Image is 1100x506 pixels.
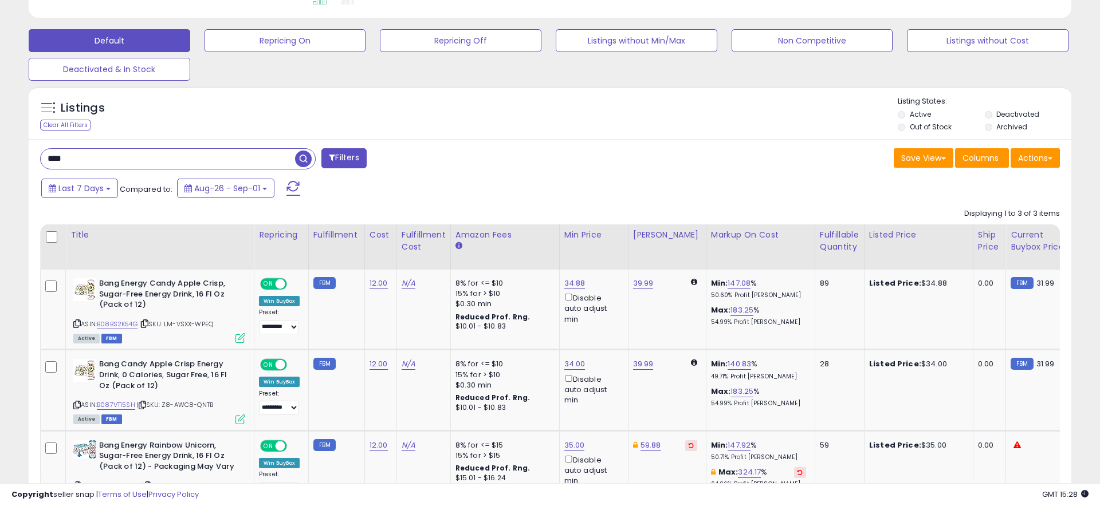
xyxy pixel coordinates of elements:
[73,359,96,382] img: 51WsSc6SnmL._SL40_.jpg
[711,386,731,397] b: Max:
[205,29,366,52] button: Repricing On
[29,58,190,81] button: Deactivated & In Stock
[706,224,815,270] th: The percentage added to the cost of goods (COGS) that forms the calculator for Min & Max prices.
[148,489,199,500] a: Privacy Policy
[259,471,300,496] div: Preset:
[730,305,753,316] a: 183.25
[177,179,274,198] button: Aug-26 - Sep-01
[259,390,300,416] div: Preset:
[718,467,738,477] b: Max:
[1011,358,1033,370] small: FBM
[964,208,1060,219] div: Displaying 1 to 3 of 3 items
[978,440,997,450] div: 0.00
[455,370,551,380] div: 15% for > $10
[455,450,551,461] div: 15% for > $15
[58,183,104,194] span: Last 7 Days
[820,440,855,450] div: 59
[820,359,855,369] div: 28
[564,278,586,289] a: 34.88
[101,334,122,343] span: FBM
[98,489,147,500] a: Terms of Use
[285,441,304,450] span: OFF
[711,278,806,299] div: %
[313,358,336,370] small: FBM
[313,439,336,451] small: FBM
[73,334,100,343] span: All listings currently available for purchase on Amazon
[261,441,276,450] span: ON
[894,148,953,168] button: Save View
[97,319,137,329] a: B08BS2K54G
[259,229,304,241] div: Repricing
[455,299,551,309] div: $0.30 min
[73,278,245,342] div: ASIN:
[97,400,135,410] a: B087VT15SH
[99,359,238,394] b: Bang Candy Apple Crisp Energy Drink, 0 Calories, Sugar Free, 16 Fl Oz (Pack of 12)
[962,152,999,164] span: Columns
[955,148,1009,168] button: Columns
[711,467,806,488] div: %
[1036,278,1055,288] span: 31.99
[564,229,623,241] div: Min Price
[869,358,921,369] b: Listed Price:
[711,318,806,326] p: 54.99% Profit [PERSON_NAME]
[820,278,855,288] div: 89
[370,229,392,241] div: Cost
[728,278,751,289] a: 147.08
[402,229,446,253] div: Fulfillment Cost
[139,319,213,329] span: | SKU: LM-VSXX-WPEQ
[633,358,654,370] a: 39.99
[730,386,753,397] a: 183.25
[261,360,276,370] span: ON
[564,358,586,370] a: 34.00
[455,380,551,390] div: $0.30 min
[564,453,619,487] div: Disable auto adjust min
[455,278,551,288] div: 8% for <= $10
[711,453,806,461] p: 50.71% Profit [PERSON_NAME]
[1042,489,1089,500] span: 2025-09-12 15:28 GMT
[73,278,96,301] img: 51WsSc6SnmL._SL40_.jpg
[29,29,190,52] button: Default
[99,440,238,475] b: Bang Energy Rainbow Unicorn, Sugar-Free Energy Drink, 16 Fl Oz (Pack of 12) - Packaging May Vary
[1011,229,1070,253] div: Current Buybox Price
[455,463,531,473] b: Reduced Prof. Rng.
[259,377,300,387] div: Win BuyBox
[898,96,1071,107] p: Listing States:
[564,373,619,406] div: Disable auto adjust min
[402,358,415,370] a: N/A
[556,29,717,52] button: Listings without Min/Max
[101,414,122,424] span: FBM
[41,179,118,198] button: Last 7 Days
[402,278,415,289] a: N/A
[137,400,213,409] span: | SKU: Z8-AWC8-QNTB
[259,458,300,468] div: Win BuyBox
[455,440,551,450] div: 8% for <= $15
[370,358,388,370] a: 12.00
[910,122,952,132] label: Out of Stock
[99,278,238,313] b: Bang Energy Candy Apple Crisp, Sugar-Free Energy Drink, 16 Fl Oz (Pack of 12)
[455,229,555,241] div: Amazon Fees
[259,309,300,334] div: Preset:
[711,358,728,369] b: Min:
[40,120,91,131] div: Clear All Filters
[455,359,551,369] div: 8% for <= $10
[711,400,806,408] p: 54.99% Profit [PERSON_NAME]
[641,440,661,451] a: 59.88
[711,359,806,380] div: %
[194,183,260,194] span: Aug-26 - Sep-01
[455,241,462,251] small: Amazon Fees.
[1011,277,1033,289] small: FBM
[285,279,304,289] span: OFF
[455,393,531,402] b: Reduced Prof. Rng.
[633,229,701,241] div: [PERSON_NAME]
[711,278,728,288] b: Min:
[455,322,551,331] div: $10.01 - $10.83
[259,296,300,306] div: Win BuyBox
[978,229,1001,253] div: Ship Price
[455,288,551,299] div: 15% for > $10
[907,29,1068,52] button: Listings without Cost
[869,440,964,450] div: $35.00
[711,386,806,408] div: %
[869,278,964,288] div: $34.88
[564,291,619,325] div: Disable auto adjust min
[633,278,654,289] a: 39.99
